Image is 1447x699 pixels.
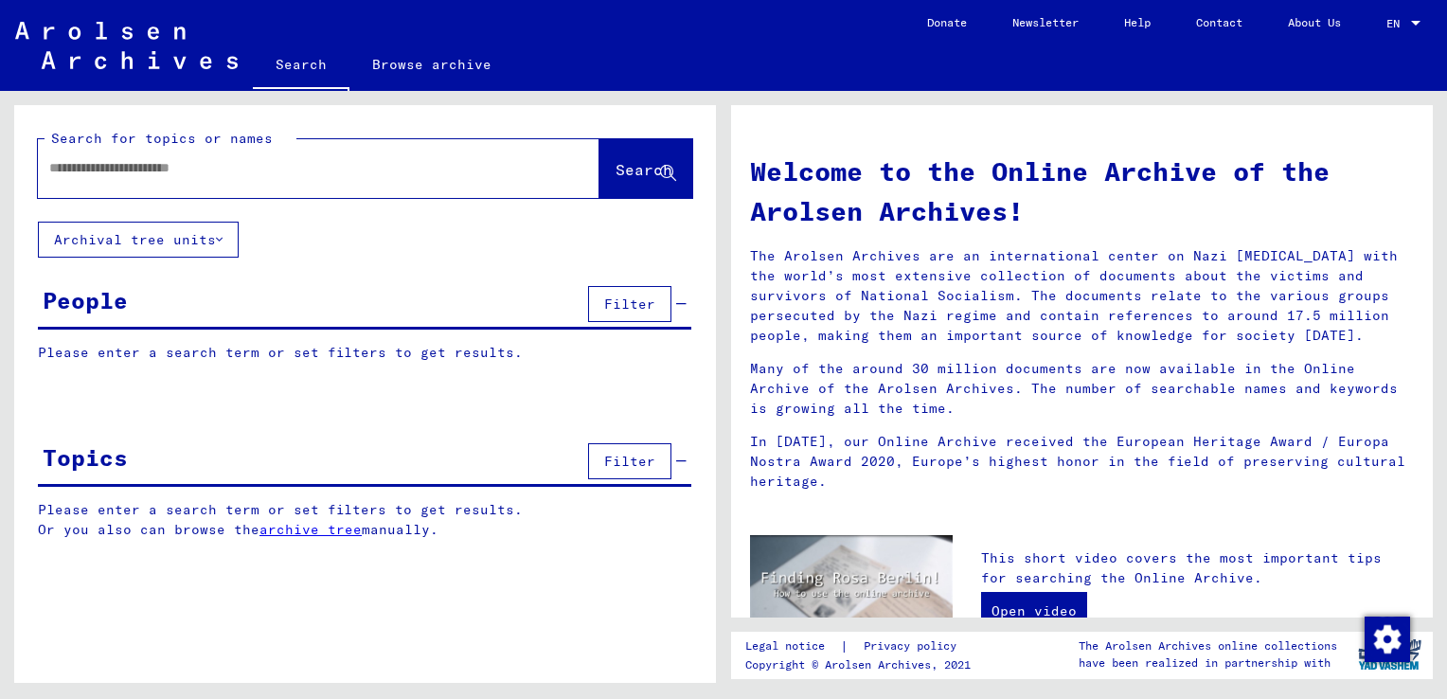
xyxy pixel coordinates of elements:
button: Filter [588,443,671,479]
img: yv_logo.png [1354,631,1425,678]
a: Open video [981,592,1087,630]
span: Filter [604,453,655,470]
div: Topics [43,440,128,475]
mat-select-trigger: EN [1386,16,1400,30]
p: This short video covers the most important tips for searching the Online Archive. [981,548,1414,588]
a: Legal notice [745,636,840,656]
img: video.jpg [750,535,953,645]
mat-label: Search for topics or names [51,130,273,147]
a: Privacy policy [849,636,979,656]
div: | [745,636,979,656]
span: Filter [604,296,655,313]
p: have been realized in partnership with [1079,654,1337,672]
div: People [43,283,128,317]
a: Search [253,42,349,91]
button: Filter [588,286,671,322]
p: Copyright © Arolsen Archives, 2021 [745,656,979,673]
a: Browse archive [349,42,514,87]
p: Many of the around 30 million documents are now available in the Online Archive of the Arolsen Ar... [750,359,1414,419]
p: The Arolsen Archives are an international center on Nazi [MEDICAL_DATA] with the world’s most ext... [750,246,1414,346]
p: In [DATE], our Online Archive received the European Heritage Award / Europa Nostra Award 2020, Eu... [750,432,1414,492]
img: Arolsen_neg.svg [15,22,238,69]
button: Archival tree units [38,222,239,258]
img: Zustimmung ändern [1365,617,1410,662]
h1: Welcome to the Online Archive of the Arolsen Archives! [750,152,1414,231]
p: Please enter a search term or set filters to get results. [38,343,691,363]
p: Please enter a search term or set filters to get results. Or you also can browse the manually. [38,500,692,540]
a: archive tree [259,521,362,538]
p: The Arolsen Archives online collections [1079,637,1337,654]
span: Search [616,160,672,179]
button: Search [599,139,692,198]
